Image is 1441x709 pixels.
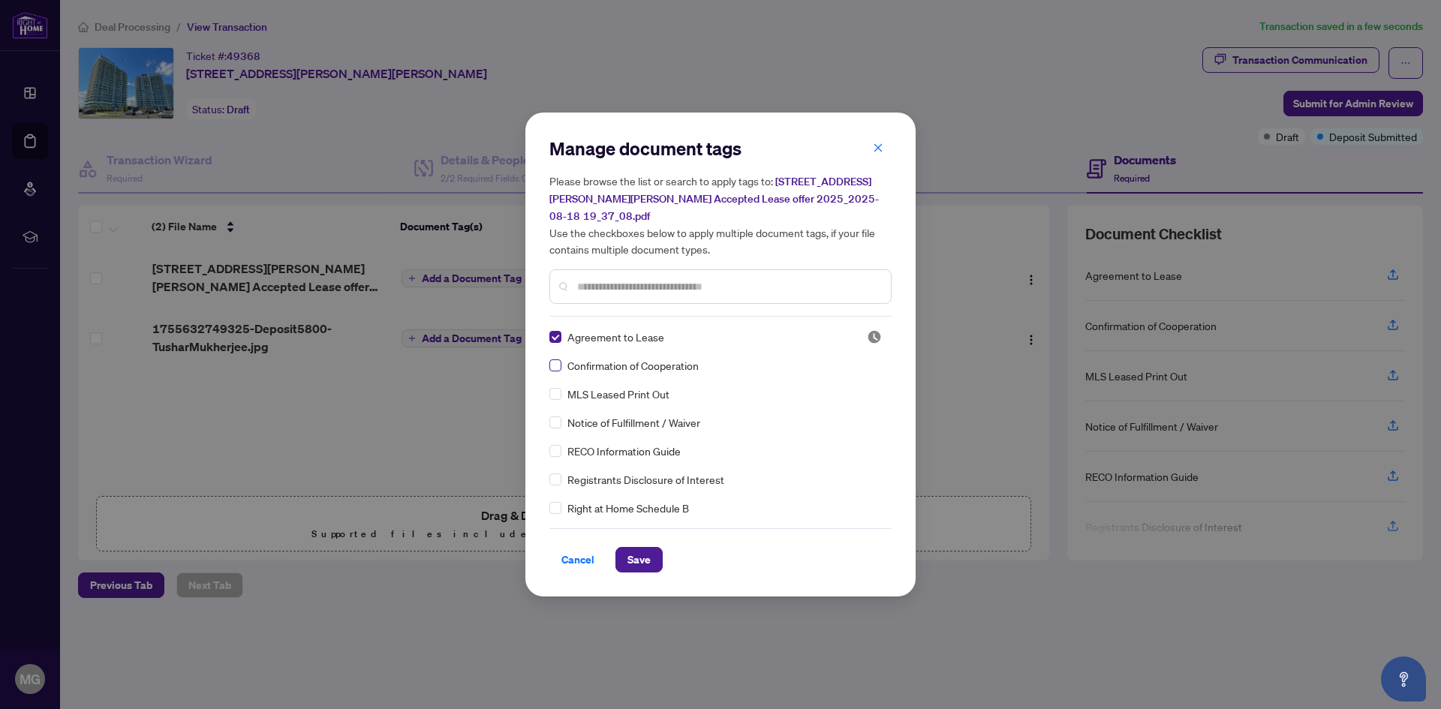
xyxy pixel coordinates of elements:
[567,471,724,488] span: Registrants Disclosure of Interest
[549,547,606,572] button: Cancel
[1381,656,1426,701] button: Open asap
[549,173,892,257] h5: Please browse the list or search to apply tags to: Use the checkboxes below to apply multiple doc...
[873,143,883,153] span: close
[567,443,681,459] span: RECO Information Guide
[627,548,651,572] span: Save
[567,357,699,374] span: Confirmation of Cooperation
[615,547,663,572] button: Save
[567,329,664,345] span: Agreement to Lease
[567,414,700,431] span: Notice of Fulfillment / Waiver
[549,175,879,223] span: [STREET_ADDRESS][PERSON_NAME][PERSON_NAME] Accepted Lease offer 2025_2025-08-18 19_37_08.pdf
[549,137,892,161] h2: Manage document tags
[561,548,594,572] span: Cancel
[867,329,882,344] span: Pending Review
[567,500,689,516] span: Right at Home Schedule B
[867,329,882,344] img: status
[567,386,669,402] span: MLS Leased Print Out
